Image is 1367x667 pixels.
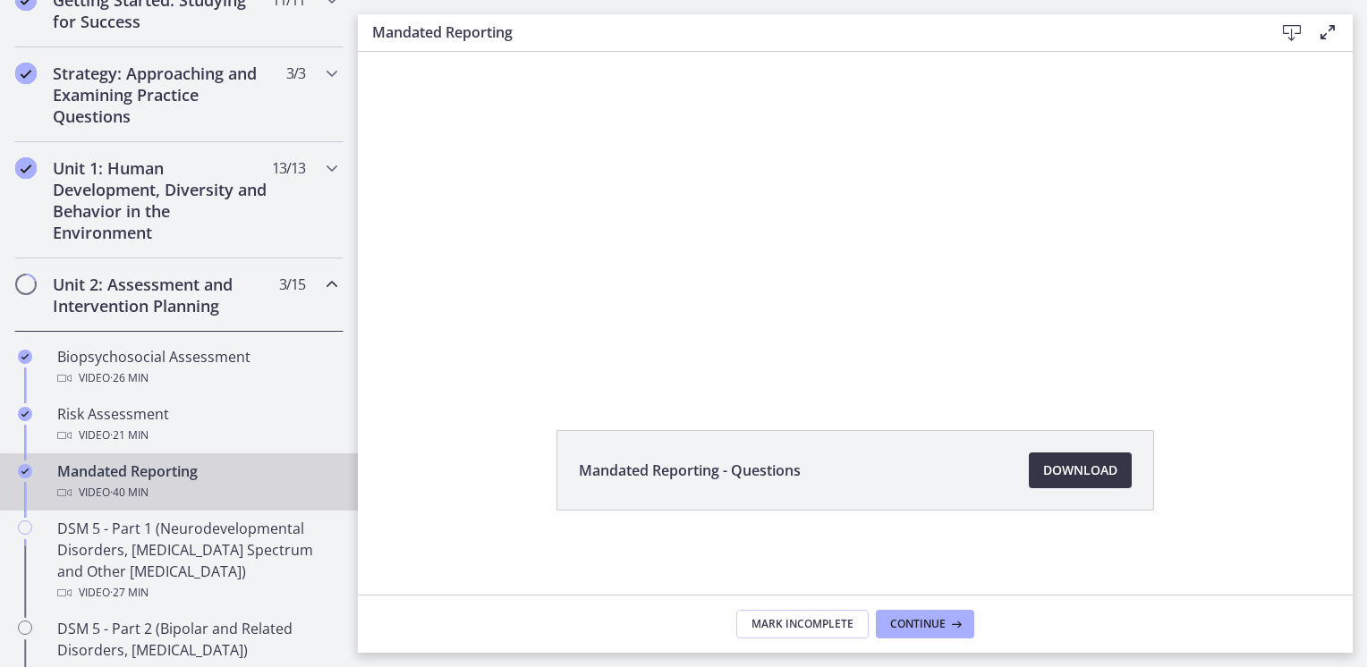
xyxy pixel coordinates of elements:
[876,610,974,638] button: Continue
[53,274,271,317] h2: Unit 2: Assessment and Intervention Planning
[15,157,37,179] i: Completed
[18,407,32,421] i: Completed
[57,403,336,446] div: Risk Assessment
[57,518,336,604] div: DSM 5 - Part 1 (Neurodevelopmental Disorders, [MEDICAL_DATA] Spectrum and Other [MEDICAL_DATA])
[57,460,336,503] div: Mandated Reporting
[279,274,305,295] span: 3 / 15
[372,21,1245,43] h3: Mandated Reporting
[57,346,336,389] div: Biopsychosocial Assessment
[736,610,869,638] button: Mark Incomplete
[53,157,271,243] h2: Unit 1: Human Development, Diversity and Behavior in the Environment
[15,63,37,84] i: Completed
[18,464,32,478] i: Completed
[53,63,271,127] h2: Strategy: Approaching and Examining Practice Questions
[57,367,336,389] div: Video
[272,157,305,179] span: 13 / 13
[751,617,853,631] span: Mark Incomplete
[1029,452,1132,488] a: Download
[286,63,305,84] span: 3 / 3
[18,350,32,364] i: Completed
[110,482,149,503] span: · 40 min
[57,582,336,604] div: Video
[890,617,946,631] span: Continue
[579,460,801,481] span: Mandated Reporting - Questions
[57,482,336,503] div: Video
[110,367,149,389] span: · 26 min
[110,425,149,446] span: · 21 min
[110,582,149,604] span: · 27 min
[57,425,336,446] div: Video
[1043,460,1117,481] span: Download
